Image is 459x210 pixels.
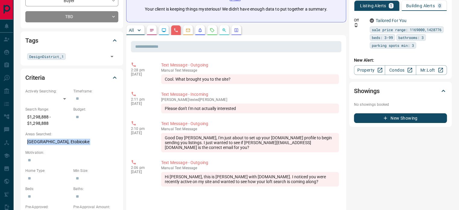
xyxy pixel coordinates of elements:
[145,6,327,12] p: Your client is keeping things mysterious! We didn't have enough data to put together a summary.
[360,4,386,8] p: Listing Alerts
[25,33,118,48] div: Tags
[131,72,152,76] p: [DATE]
[25,112,70,128] p: $1,298,888 - $1,298,888
[161,104,339,113] div: Please don't I'm not actually interested
[73,168,118,173] p: Min Size:
[161,127,339,131] p: Text Message
[25,150,118,155] p: Motivation:
[416,65,447,75] a: Mr.Loft
[73,107,118,112] p: Budget:
[131,102,152,106] p: [DATE]
[161,74,339,84] div: Cool. What brought you to the site?
[354,86,380,96] h2: Showings
[131,166,152,170] p: 2:06 pm
[73,89,118,94] p: Timeframe:
[73,186,118,192] p: Baths:
[354,23,358,27] svg: Push Notification Only
[161,121,339,127] p: Text Message - Outgoing
[25,204,70,210] p: Pre-Approved:
[25,131,118,137] p: Areas Searched:
[186,28,190,33] svg: Emails
[73,204,118,210] p: Pre-Approval Amount:
[354,84,447,98] div: Showings
[25,107,70,112] p: Search Range:
[25,11,118,22] div: TBD
[390,4,392,8] p: 1
[174,28,178,33] svg: Calls
[131,170,152,174] p: [DATE]
[376,18,406,23] a: Tailored For You
[438,4,441,8] p: 0
[161,28,166,33] svg: Lead Browsing Activity
[354,102,447,107] p: No showings booked
[161,91,339,98] p: Text Message - Incoming
[161,127,174,131] span: manual
[372,34,393,40] span: beds: 3-99
[161,68,339,73] p: Text Message
[25,89,70,94] p: Actively Searching:
[398,34,424,40] span: bathrooms: 3
[131,131,152,135] p: [DATE]
[370,18,374,23] div: mrloft.ca
[25,186,70,192] p: Beds:
[222,28,227,33] svg: Opportunities
[385,65,416,75] a: Condos
[354,18,366,23] p: Off
[108,52,116,61] button: Open
[198,28,202,33] svg: Listing Alerts
[234,28,239,33] svg: Agent Actions
[161,166,174,170] span: manual
[25,137,118,147] p: [GEOGRAPHIC_DATA], Etobicoke
[25,168,70,173] p: Home Type:
[25,36,38,45] h2: Tags
[161,133,339,152] div: Good Day [PERSON_NAME], I'm just about to set up your [DOMAIN_NAME] profile to begin sending you ...
[161,62,339,68] p: Text Message - Outgoing
[161,166,339,170] p: Text Message
[25,70,118,85] div: Criteria
[372,27,441,33] span: sale price range: 1169000,1428776
[354,113,447,123] button: New Showing
[161,172,339,186] div: Hi [PERSON_NAME], this is [PERSON_NAME] with [DOMAIN_NAME]. I noticed you were recently active on...
[25,73,45,82] h2: Criteria
[129,28,134,32] p: All
[131,127,152,131] p: 2:10 pm
[161,68,174,73] span: manual
[131,97,152,102] p: 2:11 pm
[210,28,215,33] svg: Requests
[161,160,339,166] p: Text Message - Outgoing
[131,68,152,72] p: 2:28 pm
[29,53,64,60] span: DesignDistrict_1
[354,65,385,75] a: Property
[161,98,339,102] p: [PERSON_NAME] texted [PERSON_NAME]
[149,28,154,33] svg: Notes
[406,4,435,8] p: Building Alerts
[354,57,447,63] p: New Alert:
[372,42,414,48] span: parking spots min: 3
